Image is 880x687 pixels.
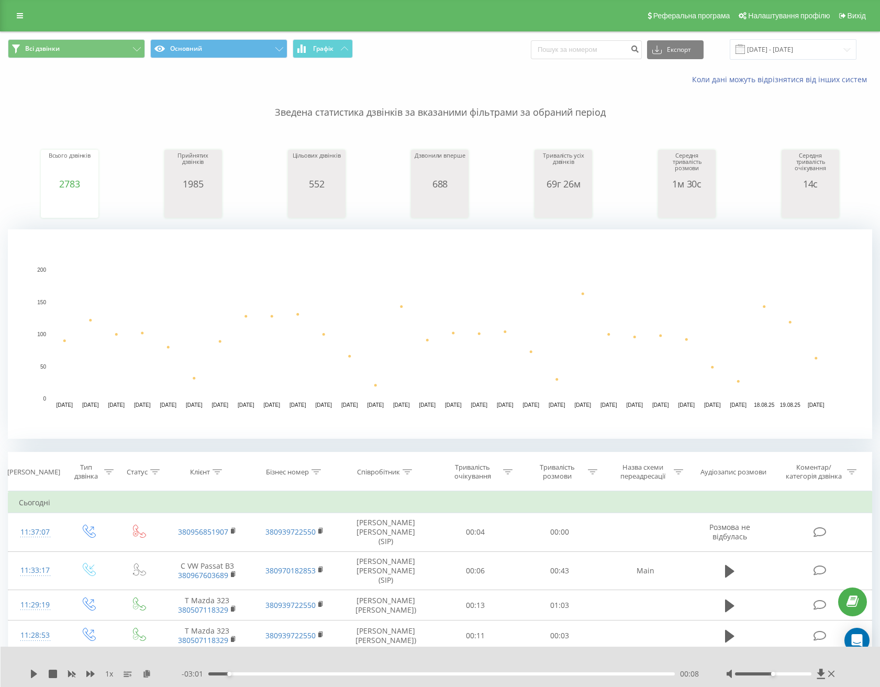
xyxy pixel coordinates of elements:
[393,402,410,408] text: [DATE]
[8,229,872,439] svg: A chart.
[537,179,589,189] div: 69г 26м
[264,402,281,408] text: [DATE]
[652,402,669,408] text: [DATE]
[784,189,837,220] div: A chart.
[678,402,695,408] text: [DATE]
[517,620,601,651] td: 00:03
[575,402,592,408] text: [DATE]
[167,189,219,220] svg: A chart.
[531,40,642,59] input: Пошук за номером
[167,179,219,189] div: 1985
[537,152,589,179] div: Тривалість усіх дзвінків
[784,152,837,179] div: Середня тривалість очікування
[529,463,585,481] div: Тривалість розмови
[265,630,316,640] a: 380939722550
[291,189,343,220] svg: A chart.
[661,189,713,220] svg: A chart.
[601,551,689,590] td: Main
[178,605,228,615] a: 380507118329
[357,468,400,477] div: Співробітник
[433,590,517,620] td: 00:13
[43,189,96,220] div: A chart.
[419,402,436,408] text: [DATE]
[291,179,343,189] div: 552
[497,402,514,408] text: [DATE]
[7,468,60,477] div: [PERSON_NAME]
[291,152,343,179] div: Цільових дзвінків
[600,402,617,408] text: [DATE]
[167,152,219,179] div: Прийнятих дзвінків
[808,402,825,408] text: [DATE]
[771,672,775,676] div: Accessibility label
[19,560,52,581] div: 11:33:17
[43,179,96,189] div: 2783
[82,402,99,408] text: [DATE]
[163,551,251,590] td: С VW Passat B3
[37,331,46,337] text: 100
[339,551,433,590] td: [PERSON_NAME] [PERSON_NAME] (SIP)
[445,402,462,408] text: [DATE]
[414,152,466,179] div: Дзвонили вперше
[108,402,125,408] text: [DATE]
[212,402,229,408] text: [DATE]
[615,463,671,481] div: Назва схеми переадресації
[709,522,750,541] span: Розмова не відбулась
[517,590,601,620] td: 01:03
[178,635,228,645] a: 380507118329
[661,152,713,179] div: Середня тривалість розмови
[517,551,601,590] td: 00:43
[661,179,713,189] div: 1м 30с
[265,600,316,610] a: 380939722550
[8,85,872,119] p: Зведена статистика дзвінків за вказаними фільтрами за обраний період
[367,402,384,408] text: [DATE]
[25,45,60,53] span: Всі дзвінки
[517,513,601,552] td: 00:00
[227,672,231,676] div: Accessibility label
[780,402,800,408] text: 19.08.25
[40,364,47,370] text: 50
[339,513,433,552] td: [PERSON_NAME] [PERSON_NAME] (SIP)
[341,402,358,408] text: [DATE]
[163,590,251,620] td: Т Mazda 323
[692,74,872,84] a: Коли дані можуть відрізнятися вiд інших систем
[313,45,333,52] span: Графік
[748,12,830,20] span: Налаштування профілю
[127,468,148,477] div: Статус
[414,179,466,189] div: 688
[19,625,52,646] div: 11:28:53
[414,189,466,220] svg: A chart.
[190,468,210,477] div: Клієнт
[134,402,151,408] text: [DATE]
[783,463,844,481] div: Коментар/категорія дзвінка
[289,402,306,408] text: [DATE]
[444,463,500,481] div: Тривалість очікування
[71,463,101,481] div: Тип дзвінка
[8,39,145,58] button: Всі дзвінки
[537,189,589,220] svg: A chart.
[647,40,704,59] button: Експорт
[700,468,766,477] div: Аудіозапис розмови
[163,620,251,651] td: Т Mazda 323
[754,402,774,408] text: 18.08.25
[178,527,228,537] a: 380956851907
[433,513,517,552] td: 00:04
[316,402,332,408] text: [DATE]
[704,402,721,408] text: [DATE]
[433,620,517,651] td: 00:11
[57,402,73,408] text: [DATE]
[266,468,309,477] div: Бізнес номер
[265,566,316,575] a: 380970182853
[293,39,353,58] button: Графік
[182,669,208,679] span: - 03:01
[37,300,46,305] text: 150
[37,267,46,273] text: 200
[105,669,113,679] span: 1 x
[523,402,540,408] text: [DATE]
[848,12,866,20] span: Вихід
[471,402,488,408] text: [DATE]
